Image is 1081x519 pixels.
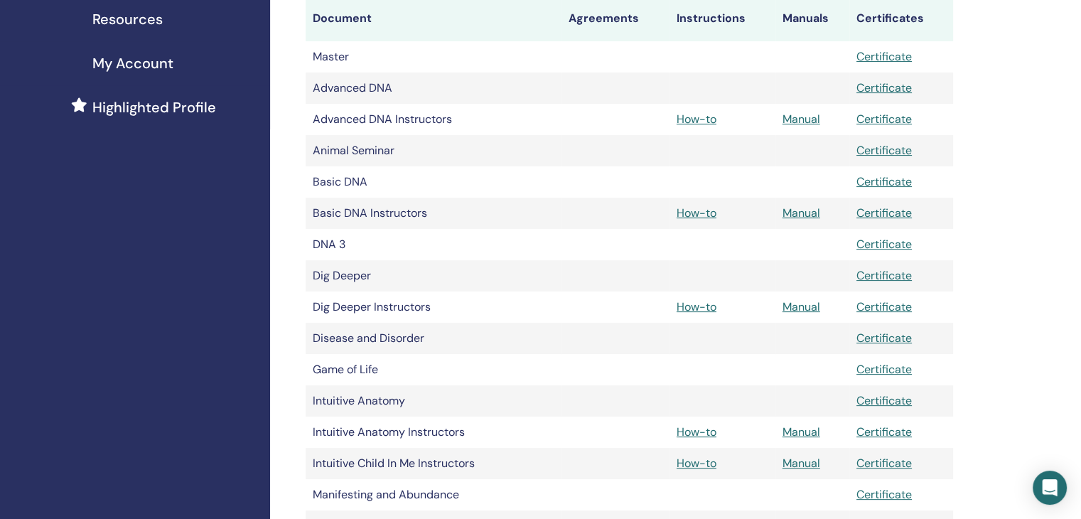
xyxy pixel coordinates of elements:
span: Highlighted Profile [92,97,216,118]
td: Animal Seminar [306,135,561,166]
a: Certificate [856,299,912,314]
a: Manual [782,299,820,314]
a: Certificate [856,49,912,64]
a: Certificate [856,80,912,95]
td: Game of Life [306,354,561,385]
a: How-to [677,205,716,220]
a: Certificate [856,237,912,252]
td: Advanced DNA [306,73,561,104]
td: DNA 3 [306,229,561,260]
a: Certificate [856,205,912,220]
td: Manifesting and Abundance [306,479,561,510]
td: Basic DNA Instructors [306,198,561,229]
a: Manual [782,456,820,471]
a: How-to [677,424,716,439]
a: Manual [782,424,820,439]
a: How-to [677,112,716,127]
a: Certificate [856,143,912,158]
a: Certificate [856,487,912,502]
a: How-to [677,456,716,471]
a: Certificate [856,112,912,127]
a: Certificate [856,456,912,471]
a: Certificate [856,268,912,283]
a: Manual [782,205,820,220]
td: Intuitive Anatomy Instructors [306,417,561,448]
a: Certificate [856,174,912,189]
div: Open Intercom Messenger [1033,471,1067,505]
span: Resources [92,9,163,30]
td: Advanced DNA Instructors [306,104,561,135]
a: Certificate [856,424,912,439]
td: Basic DNA [306,166,561,198]
td: Dig Deeper Instructors [306,291,561,323]
a: Certificate [856,393,912,408]
a: Certificate [856,362,912,377]
span: My Account [92,53,173,74]
a: Manual [782,112,820,127]
td: Intuitive Anatomy [306,385,561,417]
a: Certificate [856,331,912,346]
td: Dig Deeper [306,260,561,291]
a: How-to [677,299,716,314]
td: Disease and Disorder [306,323,561,354]
td: Master [306,41,561,73]
td: Intuitive Child In Me Instructors [306,448,561,479]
